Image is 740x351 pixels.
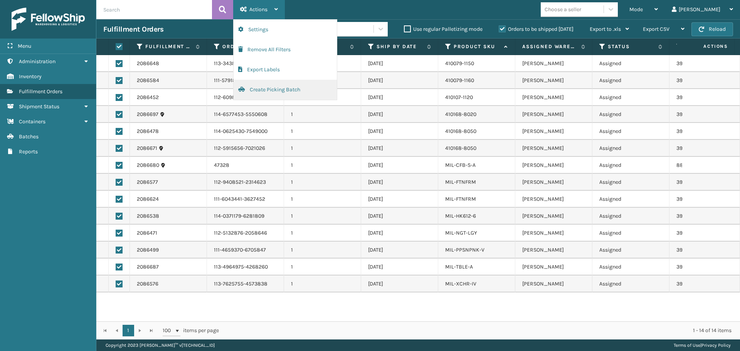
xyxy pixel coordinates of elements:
a: MIL-FTNFRM [445,196,476,202]
td: [DATE] [361,123,438,140]
td: [PERSON_NAME] [515,174,592,191]
a: MIL-FTNFRM [445,179,476,185]
a: 393344250003 [676,230,713,236]
a: 2086680 [137,161,159,169]
td: 113-3438266-0110649 [207,55,284,72]
td: 1 [284,259,361,275]
td: [PERSON_NAME] [515,225,592,242]
label: Orders to be shipped [DATE] [499,26,573,32]
label: Use regular Palletizing mode [404,26,483,32]
a: 2086697 [137,111,158,118]
a: 2086452 [137,94,159,101]
td: 1 [284,191,361,208]
label: Ship By Date [377,43,423,50]
td: 1 [284,225,361,242]
td: [DATE] [361,275,438,292]
td: [DATE] [361,259,438,275]
a: 393351162820 [676,145,711,151]
td: 112-5915656-7021026 [207,140,284,157]
td: Assigned [592,208,669,225]
a: 393346109484 [676,247,713,253]
td: [DATE] [361,89,438,106]
span: Fulfillment Orders [19,88,62,95]
td: 1 [284,208,361,225]
td: [PERSON_NAME] [515,242,592,259]
td: Assigned [592,55,669,72]
a: 410079-1150 [445,60,474,67]
td: [PERSON_NAME] [515,140,592,157]
td: Assigned [592,259,669,275]
a: 410168-8020 [445,111,476,118]
td: 114-6577453-5550608 [207,106,284,123]
td: [PERSON_NAME] [515,259,592,275]
td: [PERSON_NAME] [515,191,592,208]
a: MIL-HK612-6 [445,213,476,219]
a: 410168-8050 [445,128,476,134]
td: Assigned [592,174,669,191]
span: Actions [679,40,733,53]
td: 113-7625755-4573838 [207,275,284,292]
td: 112-5132876-2058646 [207,225,284,242]
a: 393348055370 [676,179,713,185]
a: 2086576 [137,280,158,288]
td: [PERSON_NAME] [515,106,592,123]
a: 410079-1160 [445,77,474,84]
a: 410107-1120 [445,94,473,101]
span: Reports [19,148,38,155]
a: 1 [123,325,134,336]
a: 393348073129 [676,280,712,287]
span: Menu [18,43,31,49]
a: MIL-TBLE-A [445,264,473,270]
td: [DATE] [361,208,438,225]
label: Assigned Warehouse [522,43,577,50]
td: [PERSON_NAME] [515,157,592,174]
button: Reload [691,22,733,36]
span: Mode [629,6,643,13]
button: Remove All Filters [234,40,337,60]
td: [DATE] [361,191,438,208]
td: [PERSON_NAME] [515,72,592,89]
a: 2086624 [137,195,159,203]
a: MIL-NGT-LGY [445,230,477,236]
div: 1 - 14 of 14 items [230,327,732,334]
a: 393343947981 [676,94,712,101]
div: Choose a seller [545,5,581,13]
td: 1 [284,106,361,123]
label: Fulfillment Order Id [145,43,192,50]
a: MIL-CFB-S-A [445,162,476,168]
a: 410168-8050 [445,145,476,151]
td: [DATE] [361,55,438,72]
span: items per page [163,325,219,336]
td: [PERSON_NAME] [515,55,592,72]
span: Shipment Status [19,103,59,110]
a: 2086648 [137,60,159,67]
a: 393346135286 [676,213,713,219]
td: Assigned [592,123,669,140]
a: Terms of Use [674,343,700,348]
a: MIL-PPSNPNK-V [445,247,484,253]
a: 2086538 [137,212,159,220]
a: 393349557637 [676,196,713,202]
td: 113-4964975-4268260 [207,259,284,275]
a: 2086471 [137,229,157,237]
span: Actions [249,6,267,13]
p: Copyright 2023 [PERSON_NAME]™ v [TECHNICAL_ID] [106,339,215,351]
a: 2086584 [137,77,159,84]
td: 1 [284,123,361,140]
span: 100 [163,327,174,334]
td: 1 [284,140,361,157]
label: Status [608,43,654,50]
a: 2086687 [137,263,159,271]
td: Assigned [592,157,669,174]
label: Product SKU [454,43,500,50]
td: Assigned [592,140,669,157]
button: Export Labels [234,60,337,80]
img: logo [12,8,85,31]
label: Order Number [222,43,269,50]
td: 112-6098653-6001807 [207,89,284,106]
td: 111-4659370-6705847 [207,242,284,259]
a: Privacy Policy [701,343,731,348]
span: Containers [19,118,45,125]
td: [DATE] [361,72,438,89]
td: [PERSON_NAME] [515,275,592,292]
